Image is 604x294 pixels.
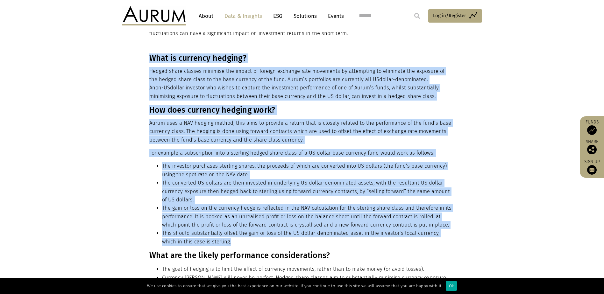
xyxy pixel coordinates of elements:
a: Sign up [583,159,601,175]
li: The converted US dollars are then invested in underlying US dollar-denominated assets, with the r... [162,179,453,204]
a: Solutions [290,10,320,22]
img: Sign up to our newsletter [587,165,597,175]
li: The gain or loss on the currency hedge is reflected in the NAV calculation for the sterling share... [162,204,453,229]
a: ESG [270,10,286,22]
li: This should substantially offset the gain or loss of the US dollar-denominated asset in the inves... [162,229,453,246]
p: Aurum uses a NAV hedging method; this aims to provide a return that is closely related to the per... [149,119,453,144]
img: Access Funds [587,125,597,135]
span: dollar-denominated [379,76,427,82]
span: non-US [152,85,170,91]
li: The goal of hedging is to limit the effect of currency movements, rather than to make money (or a... [162,265,453,273]
h3: How does currency hedging work? [149,105,453,115]
a: About [195,10,217,22]
a: Events [325,10,344,22]
a: Log in/Register [428,9,482,23]
span: Log in/Register [433,12,466,19]
div: Share [583,140,601,154]
h3: What are the likely performance considerations? [149,251,453,260]
input: Submit [411,10,423,22]
p: For example a subscription into a sterling hedged share class of a US dollar base currency fund w... [149,149,453,157]
h3: What is currency hedging? [149,53,453,63]
li: The investor purchases sterling shares, the proceeds of which are converted into US dollars (the ... [162,162,453,179]
img: Share this post [587,145,597,154]
a: Data & Insights [221,10,265,22]
a: Funds [583,119,601,135]
li: Currency [PERSON_NAME] will never be perfect. Hedged share classes aim to substantially minimise ... [162,274,453,290]
img: Aurum [122,6,186,25]
p: Hedged share classes minimise the impact of foreign exchange rate movements by attempting to elim... [149,67,453,101]
div: Ok [446,281,457,291]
